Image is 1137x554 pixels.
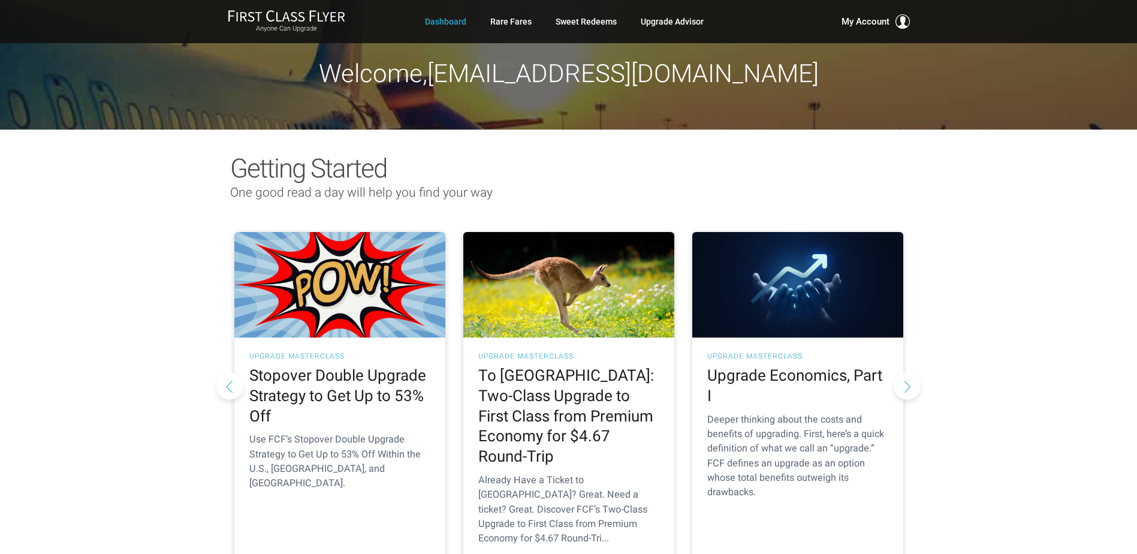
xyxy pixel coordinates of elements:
[478,366,659,467] h2: To [GEOGRAPHIC_DATA]: Two-Class Upgrade to First Class from Premium Economy for $4.67 Round-Trip
[707,353,888,360] h3: UPGRADE MASTERCLASS
[641,11,704,32] a: Upgrade Advisor
[249,353,430,360] h3: UPGRADE MASTERCLASS
[228,25,345,33] small: Anyone Can Upgrade
[425,11,466,32] a: Dashboard
[478,353,659,360] h3: UPGRADE MASTERCLASS
[230,185,493,200] span: One good read a day will help you find your way
[249,366,430,426] h2: Stopover Double Upgrade Strategy to Get Up to 53% Off
[478,473,659,546] p: Already Have a Ticket to [GEOGRAPHIC_DATA]? Great. Need a ticket? Great. Discover FCF’s Two-Class...
[490,11,532,32] a: Rare Fares
[842,14,910,29] button: My Account
[707,413,888,500] p: Deeper thinking about the costs and benefits of upgrading. First, here’s a quick definition of wh...
[228,10,345,22] img: First Class Flyer
[842,14,889,29] span: My Account
[228,10,345,34] a: First Class FlyerAnyone Can Upgrade
[216,372,243,399] button: Previous slide
[230,153,387,184] span: Getting Started
[319,59,819,88] span: Welcome, [EMAIL_ADDRESS][DOMAIN_NAME]
[894,372,921,399] button: Next slide
[556,11,617,32] a: Sweet Redeems
[707,366,888,407] h2: Upgrade Economics, Part I
[249,432,430,490] p: Use FCF’s Stopover Double Upgrade Strategy to Get Up to 53% Off Within the U.S., [GEOGRAPHIC_DATA...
